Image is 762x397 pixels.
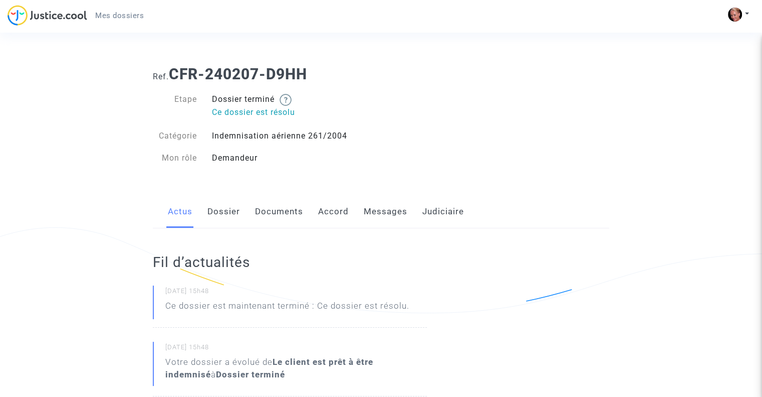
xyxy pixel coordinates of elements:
[280,94,292,106] img: help.svg
[204,130,381,142] div: Indemnisation aérienne 261/2004
[165,287,427,300] small: [DATE] 15h48
[422,195,464,228] a: Judiciaire
[168,195,192,228] a: Actus
[165,343,427,356] small: [DATE] 15h48
[145,130,204,142] div: Catégorie
[364,195,407,228] a: Messages
[216,369,285,379] b: Dossier terminé
[87,8,152,23] a: Mes dossiers
[169,65,307,83] b: CFR-240207-D9HH
[255,195,303,228] a: Documents
[204,152,381,164] div: Demandeur
[728,8,742,22] img: ACg8ocKx2fJsjWow0WHpON_qAAqRGBIWveBnfaLO0yi65KwA0b0=s96-c
[204,93,381,120] div: Dossier terminé
[153,72,169,81] span: Ref.
[145,93,204,120] div: Etape
[212,106,374,118] p: Ce dossier est résolu
[165,356,427,381] div: Votre dossier a évolué de à
[95,11,144,20] span: Mes dossiers
[165,300,409,317] p: Ce dossier est maintenant terminé : Ce dossier est résolu.
[318,195,349,228] a: Accord
[145,152,204,164] div: Mon rôle
[207,195,240,228] a: Dossier
[153,253,427,271] h2: Fil d’actualités
[8,5,87,26] img: jc-logo.svg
